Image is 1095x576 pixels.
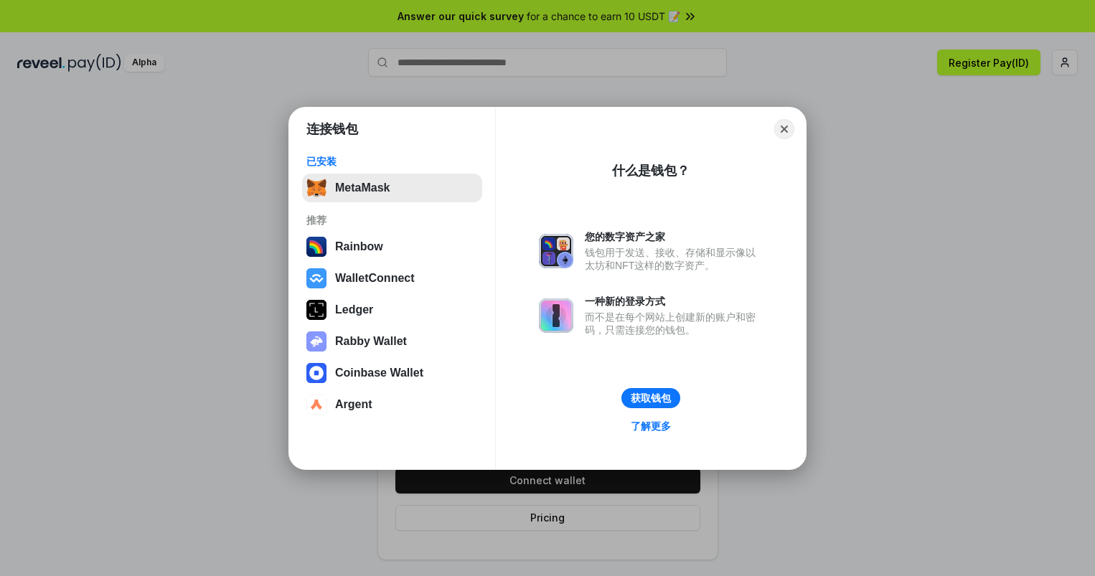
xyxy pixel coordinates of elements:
button: Rabby Wallet [302,327,482,356]
div: Argent [335,398,372,411]
div: 获取钱包 [631,392,671,405]
div: Coinbase Wallet [335,367,423,379]
div: 什么是钱包？ [612,162,690,179]
button: Close [774,119,794,139]
div: 了解更多 [631,420,671,433]
img: svg+xml,%3Csvg%20xmlns%3D%22http%3A%2F%2Fwww.w3.org%2F2000%2Fsvg%22%20fill%3D%22none%22%20viewBox... [539,298,573,333]
img: svg+xml,%3Csvg%20width%3D%22120%22%20height%3D%22120%22%20viewBox%3D%220%200%20120%20120%22%20fil... [306,237,326,257]
div: 一种新的登录方式 [585,295,763,308]
button: 获取钱包 [621,388,680,408]
div: 您的数字资产之家 [585,230,763,243]
a: 了解更多 [622,417,680,435]
img: svg+xml,%3Csvg%20fill%3D%22none%22%20height%3D%2233%22%20viewBox%3D%220%200%2035%2033%22%20width%... [306,178,326,198]
div: 推荐 [306,214,478,227]
img: svg+xml,%3Csvg%20width%3D%2228%22%20height%3D%2228%22%20viewBox%3D%220%200%2028%2028%22%20fill%3D... [306,395,326,415]
div: Ledger [335,303,373,316]
div: 而不是在每个网站上创建新的账户和密码，只需连接您的钱包。 [585,311,763,336]
img: svg+xml,%3Csvg%20xmlns%3D%22http%3A%2F%2Fwww.w3.org%2F2000%2Fsvg%22%20fill%3D%22none%22%20viewBox... [539,234,573,268]
button: MetaMask [302,174,482,202]
div: 钱包用于发送、接收、存储和显示像以太坊和NFT这样的数字资产。 [585,246,763,272]
button: Rainbow [302,232,482,261]
div: WalletConnect [335,272,415,285]
button: Ledger [302,296,482,324]
div: 已安装 [306,155,478,168]
img: svg+xml,%3Csvg%20width%3D%2228%22%20height%3D%2228%22%20viewBox%3D%220%200%2028%2028%22%20fill%3D... [306,268,326,288]
button: Coinbase Wallet [302,359,482,387]
button: WalletConnect [302,264,482,293]
div: Rabby Wallet [335,335,407,348]
h1: 连接钱包 [306,121,358,138]
img: svg+xml,%3Csvg%20xmlns%3D%22http%3A%2F%2Fwww.w3.org%2F2000%2Fsvg%22%20fill%3D%22none%22%20viewBox... [306,331,326,351]
div: Rainbow [335,240,383,253]
button: Argent [302,390,482,419]
img: svg+xml,%3Csvg%20xmlns%3D%22http%3A%2F%2Fwww.w3.org%2F2000%2Fsvg%22%20width%3D%2228%22%20height%3... [306,300,326,320]
div: MetaMask [335,181,390,194]
img: svg+xml,%3Csvg%20width%3D%2228%22%20height%3D%2228%22%20viewBox%3D%220%200%2028%2028%22%20fill%3D... [306,363,326,383]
